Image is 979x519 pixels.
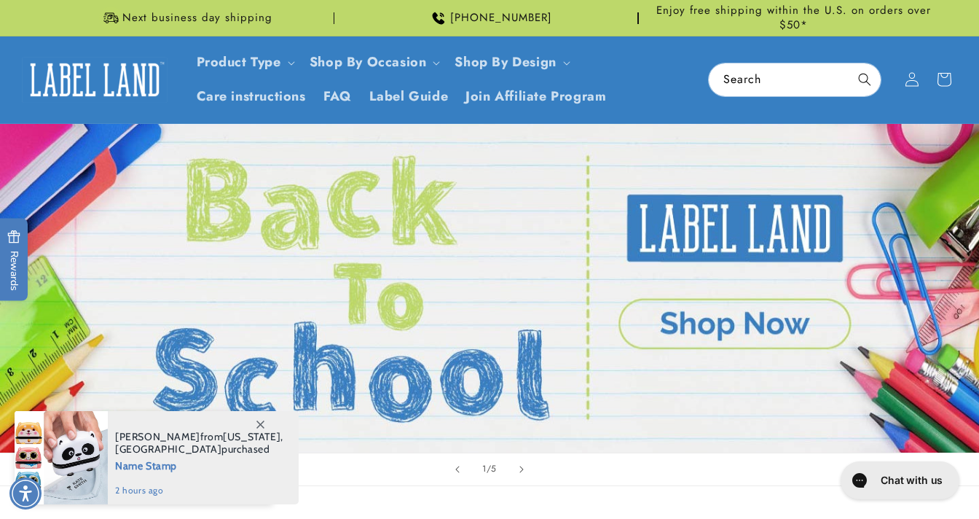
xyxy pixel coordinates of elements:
iframe: Gorgias live chat messenger [833,456,964,504]
span: Rewards [7,230,21,291]
summary: Product Type [188,45,301,79]
span: Label Guide [369,88,449,105]
summary: Shop By Occasion [301,45,447,79]
span: Care instructions [197,88,306,105]
span: Name Stamp [115,456,283,474]
button: Next slide [506,453,538,485]
span: / [487,461,492,476]
a: Label Land [17,52,173,108]
span: FAQ [323,88,352,105]
span: Shop By Occasion [310,54,427,71]
span: 2 hours ago [115,484,283,497]
a: Care instructions [188,79,315,114]
div: Accessibility Menu [9,477,42,510]
span: Next business day shipping [122,11,272,26]
span: 5 [491,461,497,476]
button: Search [849,63,881,95]
span: from , purchased [115,431,283,456]
a: Join Affiliate Program [457,79,615,114]
a: FAQ [315,79,361,114]
button: Previous slide [441,453,473,485]
span: [PERSON_NAME] [115,430,200,443]
img: Label Land [22,57,168,102]
summary: Shop By Design [446,45,575,79]
span: [PHONE_NUMBER] [450,11,552,26]
span: [GEOGRAPHIC_DATA] [115,442,221,456]
a: Shop By Design [455,52,556,71]
a: Product Type [197,52,281,71]
a: Label Guide [361,79,457,114]
span: [US_STATE] [223,430,280,443]
span: Join Affiliate Program [465,88,606,105]
span: Enjoy free shipping within the U.S. on orders over $50* [645,4,943,32]
span: 1 [482,461,487,476]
